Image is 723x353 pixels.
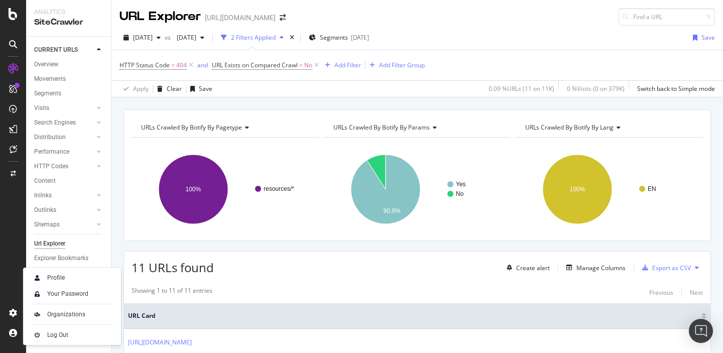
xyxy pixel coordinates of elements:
[141,123,242,132] span: URLs Crawled By Botify By pagetype
[366,59,425,71] button: Add Filter Group
[47,331,68,339] div: Log Out
[525,123,614,132] span: URLs Crawled By Botify By lang
[649,288,673,297] div: Previous
[264,185,294,192] text: resources/*
[34,161,68,172] div: HTTP Codes
[31,288,43,300] img: tUVSALn78D46LlpAY8klYZqgKwTuBm2K29c6p1XQNDCsM0DgKSSoAXXevcAwljcHBINEg0LrUEktgcYYD5sVUphq1JigPmkfB...
[34,88,61,99] div: Segments
[334,61,361,69] div: Add Filter
[47,274,65,282] div: Profile
[186,81,212,97] button: Save
[324,146,511,233] svg: A chart.
[173,30,208,46] button: [DATE]
[34,132,94,143] a: Distribution
[34,132,66,143] div: Distribution
[133,33,153,42] span: 2025 Aug. 8th
[649,286,673,298] button: Previous
[34,239,65,249] div: Url Explorer
[570,186,585,193] text: 100%
[153,81,182,97] button: Clear
[34,88,104,99] a: Segments
[231,33,276,42] div: 2 Filters Applied
[34,205,94,215] a: Outlinks
[176,58,187,72] span: 404
[119,30,165,46] button: [DATE]
[34,147,94,157] a: Performance
[701,33,715,42] div: Save
[34,45,94,55] a: CURRENT URLS
[619,8,715,26] input: Find a URL
[34,117,94,128] a: Search Engines
[304,58,312,72] span: No
[305,30,373,46] button: Segments[DATE]
[47,310,85,318] div: Organizations
[34,117,76,128] div: Search Engines
[516,146,703,233] svg: A chart.
[523,120,694,136] h4: URLs Crawled By Botify By lang
[47,290,88,298] div: Your Password
[34,239,104,249] a: Url Explorer
[27,271,117,285] a: Profile
[456,190,464,197] text: No
[31,329,43,341] img: prfnF3csMXgAAAABJRU5ErkJggg==
[34,253,88,264] div: Explorer Bookmarks
[689,30,715,46] button: Save
[212,61,298,69] span: URL Exists on Compared Crawl
[132,146,319,233] svg: A chart.
[119,81,149,97] button: Apply
[34,103,49,113] div: Visits
[171,61,175,69] span: =
[34,176,56,186] div: Content
[132,259,214,276] span: 11 URLs found
[186,186,201,193] text: 100%
[34,45,78,55] div: CURRENT URLS
[648,185,656,192] text: EN
[139,120,310,136] h4: URLs Crawled By Botify By pagetype
[456,181,466,188] text: Yes
[562,262,626,274] button: Manage Columns
[119,61,170,69] span: HTTP Status Code
[217,30,288,46] button: 2 Filters Applied
[34,147,69,157] div: Performance
[34,8,103,17] div: Analytics
[31,308,43,320] img: AtrBVVRoAgWaAAAAAElFTkSuQmCC
[27,307,117,321] a: Organizations
[34,176,104,186] a: Content
[689,319,713,343] div: Open Intercom Messenger
[637,84,715,93] div: Switch back to Simple mode
[27,287,117,301] a: Your Password
[331,120,502,136] h4: URLs Crawled By Botify By params
[128,311,699,320] span: URL Card
[34,205,56,215] div: Outlinks
[133,84,149,93] div: Apply
[197,60,208,70] button: and
[576,264,626,272] div: Manage Columns
[320,33,348,42] span: Segments
[503,260,550,276] button: Create alert
[633,81,715,97] button: Switch back to Simple mode
[199,84,212,93] div: Save
[119,8,201,25] div: URL Explorer
[34,190,52,201] div: Inlinks
[27,328,117,342] a: Log Out
[516,264,550,272] div: Create alert
[288,33,296,43] div: times
[351,33,369,42] div: [DATE]
[197,61,208,69] div: and
[489,84,554,93] div: 0.09 % URLs ( 11 on 11K )
[383,207,400,214] text: 90.9%
[34,190,94,201] a: Inlinks
[205,13,276,23] div: [URL][DOMAIN_NAME]
[34,219,94,230] a: Sitemaps
[34,253,104,264] a: Explorer Bookmarks
[165,33,173,42] span: vs
[132,286,212,298] div: Showing 1 to 11 of 11 entries
[321,59,361,71] button: Add Filter
[128,337,192,347] a: [URL][DOMAIN_NAME]
[333,123,430,132] span: URLs Crawled By Botify By params
[34,74,66,84] div: Movements
[167,84,182,93] div: Clear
